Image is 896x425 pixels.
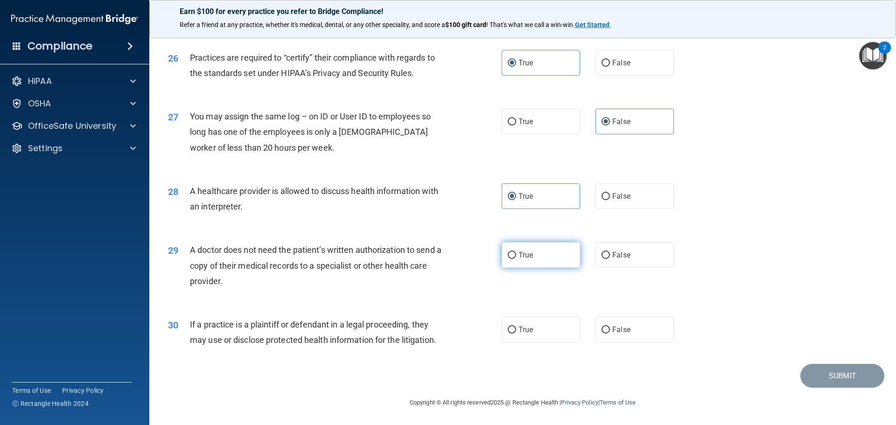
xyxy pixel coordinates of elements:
span: True [518,251,533,259]
div: 2 [883,48,886,60]
span: A healthcare provider is allowed to discuss health information with an interpreter. [190,186,438,211]
span: 26 [168,53,178,64]
strong: Get Started [575,21,609,28]
a: Privacy Policy [561,399,598,406]
button: Open Resource Center, 2 new notifications [859,42,887,70]
p: Settings [28,143,63,154]
span: 30 [168,320,178,331]
span: Practices are required to “certify” their compliance with regards to the standards set under HIPA... [190,53,435,78]
input: False [602,252,610,259]
span: True [518,192,533,201]
span: True [518,325,533,334]
span: 29 [168,245,178,256]
p: HIPAA [28,76,52,87]
img: PMB logo [11,10,138,28]
span: False [612,117,630,126]
strong: $100 gift card [445,21,486,28]
span: False [612,192,630,201]
input: True [508,193,516,200]
span: True [518,117,533,126]
input: False [602,60,610,67]
input: False [602,327,610,334]
a: OSHA [11,98,136,109]
p: OSHA [28,98,51,109]
a: OfficeSafe University [11,120,136,132]
input: True [508,60,516,67]
a: Terms of Use [600,399,636,406]
input: False [602,193,610,200]
p: Earn $100 for every practice you refer to Bridge Compliance! [180,7,866,16]
span: Refer a friend at any practice, whether it's medical, dental, or any other speciality, and score a [180,21,445,28]
input: False [602,118,610,125]
span: A doctor does not need the patient’s written authorization to send a copy of their medical record... [190,245,441,286]
span: Ⓒ Rectangle Health 2024 [12,399,89,408]
a: Settings [11,143,136,154]
p: OfficeSafe University [28,120,116,132]
span: True [518,58,533,67]
span: False [612,58,630,67]
span: False [612,325,630,334]
div: Copyright © All rights reserved 2025 @ Rectangle Health | | [352,388,693,418]
span: ! That's what we call a win-win. [486,21,575,28]
a: Get Started [575,21,611,28]
a: HIPAA [11,76,136,87]
button: Submit [800,364,884,388]
span: 27 [168,111,178,123]
a: Terms of Use [12,386,51,395]
h4: Compliance [28,40,92,53]
span: False [612,251,630,259]
input: True [508,327,516,334]
input: True [508,252,516,259]
span: 28 [168,186,178,197]
span: If a practice is a plaintiff or defendant in a legal proceeding, they may use or disclose protect... [190,320,436,345]
input: True [508,118,516,125]
span: You may assign the same log – on ID or User ID to employees so long has one of the employees is o... [190,111,431,152]
a: Privacy Policy [62,386,104,395]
